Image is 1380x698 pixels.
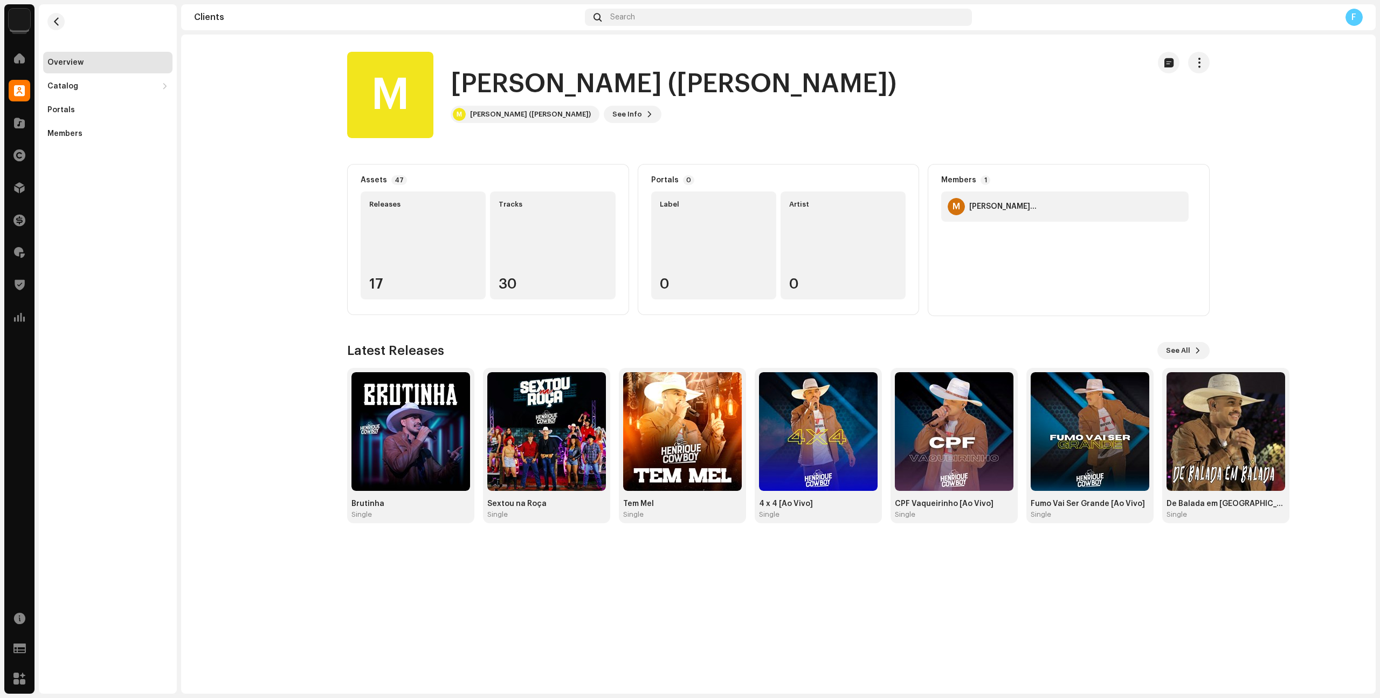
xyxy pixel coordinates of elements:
[43,99,172,121] re-m-nav-item: Portals
[487,372,606,491] img: 6970eaba-2ced-4825-9b4f-085a40db9c38
[610,13,635,22] span: Search
[623,372,742,491] img: 734fd3f4-877a-4ce0-baf3-a3367ef0cd19
[969,202,1037,211] div: Murilo Henrique de Farias Silva
[895,510,915,519] div: Single
[351,499,470,508] div: Brutinha
[1157,342,1210,359] button: See All
[1031,372,1149,491] img: b61d53c5-36e1-4f13-8218-b0c05b57d65e
[895,372,1013,491] img: 0dc27851-022c-4816-ba9a-67e44f6c2b89
[651,176,679,184] div: Portals
[470,110,591,119] div: [PERSON_NAME] ([PERSON_NAME])
[895,499,1013,508] div: CPF Vaqueirinho [Ao Vivo]
[487,499,606,508] div: Sextou na Roça
[347,52,433,138] div: M
[391,175,407,185] p-badge: 47
[660,200,768,209] div: Label
[43,52,172,73] re-m-nav-item: Overview
[453,108,466,121] div: M
[759,372,878,491] img: 0b712ddb-c9a4-4281-a905-e21b89440f2d
[759,499,878,508] div: 4 x 4 [Ao Vivo]
[948,198,965,215] div: M
[1031,510,1051,519] div: Single
[351,510,372,519] div: Single
[623,499,742,508] div: Tem Mel
[941,176,976,184] div: Members
[604,106,661,123] button: See Info
[499,200,606,209] div: Tracks
[451,67,896,101] h1: [PERSON_NAME] ([PERSON_NAME])
[43,123,172,145] re-m-nav-item: Members
[1167,499,1285,508] div: De Balada em [GEOGRAPHIC_DATA] [Ao Vivo]
[623,510,644,519] div: Single
[487,510,508,519] div: Single
[1166,340,1190,361] span: See All
[347,342,444,359] h3: Latest Releases
[369,200,477,209] div: Releases
[981,175,990,185] p-badge: 1
[1167,510,1187,519] div: Single
[1345,9,1363,26] div: F
[789,200,897,209] div: Artist
[361,176,387,184] div: Assets
[194,13,581,22] div: Clients
[9,9,30,30] img: 70c0b94c-19e5-4c8c-a028-e13e35533bab
[1167,372,1285,491] img: f84b74e3-f446-4b67-9d32-f4a8f578b2a1
[47,58,84,67] div: Overview
[612,104,642,125] span: See Info
[47,106,75,114] div: Portals
[759,510,779,519] div: Single
[1031,499,1149,508] div: Fumo Vai Ser Grande [Ao Vivo]
[683,175,694,185] p-badge: 0
[47,129,82,138] div: Members
[351,372,470,491] img: 81e12797-2bf1-43b6-979e-9741a277ba6f
[47,82,78,91] div: Catalog
[43,76,172,97] re-m-nav-dropdown: Catalog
